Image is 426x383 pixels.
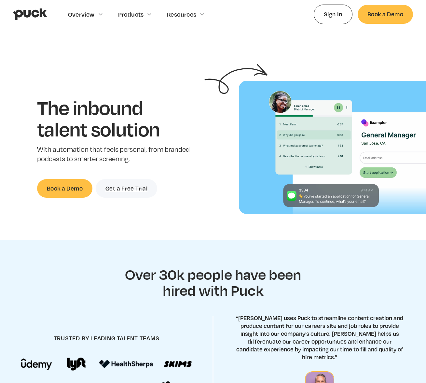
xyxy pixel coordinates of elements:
[117,266,309,298] h2: Over 30k people have been hired with Puck
[314,5,352,24] a: Sign In
[234,314,405,361] p: “[PERSON_NAME] uses Puck to streamline content creation and produce content for our careers site ...
[37,145,192,164] p: With automation that feels personal, from branded podcasts to smarter screening.
[96,179,157,198] a: Get a Free Trial
[167,11,196,18] div: Resources
[37,97,192,139] h1: The inbound talent solution
[68,11,95,18] div: Overview
[37,179,92,198] a: Book a Demo
[358,5,413,23] a: Book a Demo
[54,334,159,342] h4: trusted by leading talent teams
[118,11,144,18] div: Products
